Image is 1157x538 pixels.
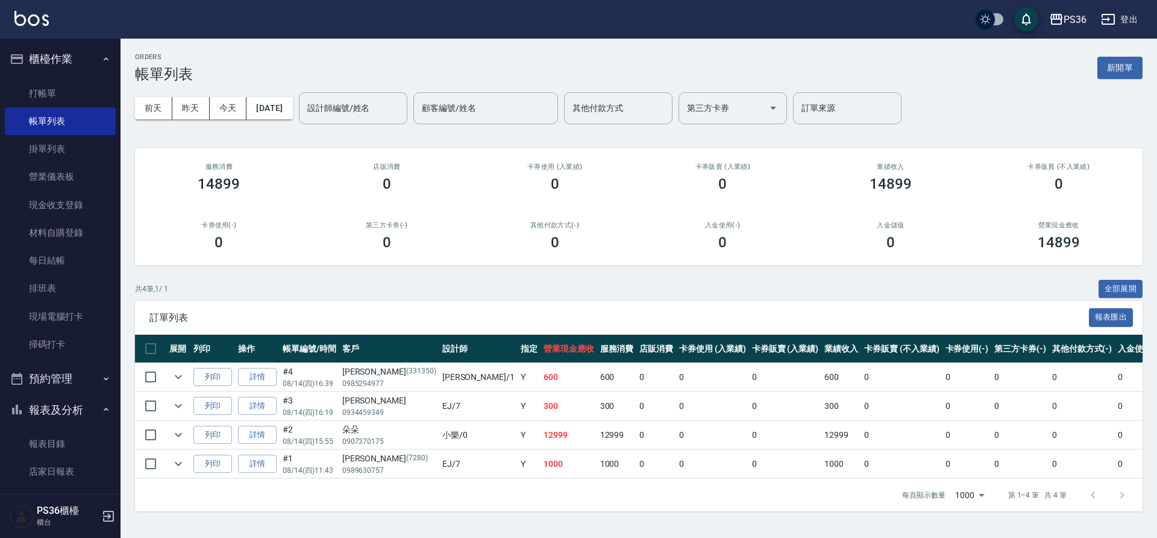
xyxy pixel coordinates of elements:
h3: 0 [718,234,727,251]
td: 0 [676,421,749,449]
h3: 0 [383,234,391,251]
h2: 卡券販賣 (入業績) [653,163,792,171]
td: #3 [280,392,339,420]
button: 列印 [193,455,232,473]
h3: 0 [551,176,559,192]
td: [PERSON_NAME] /1 [439,363,518,391]
h3: 帳單列表 [135,66,193,83]
button: Open [763,98,783,118]
h2: 其他付款方式(-) [485,221,624,229]
a: 現場電腦打卡 [5,303,116,331]
p: 0934459349 [342,407,436,418]
td: 0 [636,363,676,391]
th: 卡券販賣 (不入業績) [861,335,942,363]
td: 0 [676,450,749,478]
td: Y [518,421,541,449]
img: Person [10,504,34,528]
td: 0 [676,392,749,420]
a: 報表目錄 [5,430,116,458]
td: 0 [861,392,942,420]
td: 0 [942,392,992,420]
div: [PERSON_NAME] [342,452,436,465]
p: 08/14 (四) 16:19 [283,407,336,418]
button: 報表及分析 [5,394,116,426]
td: 600 [541,363,597,391]
td: 0 [1049,450,1115,478]
td: #2 [280,421,339,449]
p: 共 4 筆, 1 / 1 [135,283,168,294]
button: 今天 [210,97,247,119]
th: 服務消費 [597,335,637,363]
button: 新開單 [1097,57,1143,79]
td: 0 [942,363,992,391]
button: 昨天 [172,97,210,119]
th: 業績收入 [821,335,861,363]
p: 0989630757 [342,465,436,476]
h2: 店販消費 [318,163,457,171]
td: 0 [942,450,992,478]
h3: 0 [1055,176,1063,192]
td: #1 [280,450,339,478]
div: 1000 [950,479,989,511]
div: PS36 [1064,12,1086,27]
td: 300 [541,392,597,420]
a: 新開單 [1097,62,1143,73]
button: 預約管理 [5,363,116,394]
p: 櫃台 [37,517,98,528]
td: 0 [991,363,1049,391]
td: 300 [597,392,637,420]
a: 互助日報表 [5,486,116,514]
td: Y [518,392,541,420]
td: 0 [1049,363,1115,391]
a: 打帳單 [5,80,116,107]
td: 0 [991,450,1049,478]
h2: ORDERS [135,53,193,61]
button: expand row [169,426,187,444]
h3: 0 [551,234,559,251]
h3: 0 [215,234,223,251]
p: 0985294977 [342,378,436,389]
h2: 卡券使用 (入業績) [485,163,624,171]
h3: 0 [886,234,895,251]
button: 列印 [193,368,232,387]
td: 600 [597,363,637,391]
button: 櫃檯作業 [5,43,116,75]
h3: 14899 [870,176,912,192]
h2: 營業現金應收 [989,221,1128,229]
button: expand row [169,397,187,415]
th: 客戶 [339,335,439,363]
h2: 業績收入 [821,163,961,171]
a: 每日結帳 [5,247,116,274]
h3: 0 [718,176,727,192]
h2: 第三方卡券(-) [318,221,457,229]
td: 600 [821,363,861,391]
td: 1000 [821,450,861,478]
button: 列印 [193,426,232,445]
td: 0 [991,421,1049,449]
td: 0 [636,450,676,478]
td: 12999 [821,421,861,449]
td: #4 [280,363,339,391]
button: PS36 [1044,7,1091,32]
td: 12999 [541,421,597,449]
th: 其他付款方式(-) [1049,335,1115,363]
p: 08/14 (四) 15:55 [283,436,336,447]
td: 0 [676,363,749,391]
span: 訂單列表 [149,312,1089,324]
td: 0 [1049,392,1115,420]
p: 08/14 (四) 16:39 [283,378,336,389]
a: 掛單列表 [5,135,116,163]
a: 詳情 [238,397,277,416]
h2: 入金儲值 [821,221,961,229]
a: 店家日報表 [5,458,116,486]
p: (331350) [406,366,436,378]
td: 0 [749,392,822,420]
th: 店販消費 [636,335,676,363]
button: expand row [169,368,187,386]
p: 08/14 (四) 11:43 [283,465,336,476]
button: [DATE] [246,97,292,119]
h2: 卡券使用(-) [149,221,289,229]
th: 卡券使用 (入業績) [676,335,749,363]
th: 第三方卡券(-) [991,335,1049,363]
button: expand row [169,455,187,473]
